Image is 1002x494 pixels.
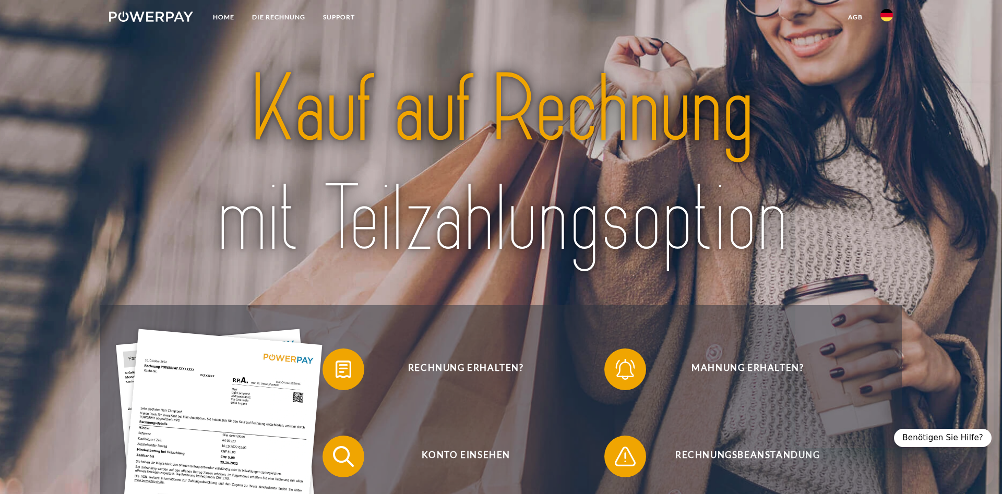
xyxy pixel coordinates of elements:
button: Konto einsehen [323,436,594,477]
span: Rechnung erhalten? [338,348,594,390]
img: qb_bell.svg [612,356,638,382]
span: Rechnungsbeanstandung [620,436,876,477]
a: DIE RECHNUNG [243,8,314,27]
a: SUPPORT [314,8,364,27]
button: Rechnung erhalten? [323,348,594,390]
iframe: Messaging-Fenster [795,83,994,448]
img: qb_search.svg [330,443,356,469]
img: title-powerpay_de.svg [148,50,854,280]
button: Mahnung erhalten? [604,348,876,390]
span: Mahnung erhalten? [620,348,876,390]
img: qb_bill.svg [330,356,356,382]
button: Rechnungsbeanstandung [604,436,876,477]
img: de [880,9,893,21]
img: qb_warning.svg [612,443,638,469]
a: Home [204,8,243,27]
iframe: Schaltfläche zum Öffnen des Messaging-Fensters [960,452,994,486]
span: Konto einsehen [338,436,594,477]
img: logo-powerpay-white.svg [109,11,193,22]
a: agb [839,8,872,27]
